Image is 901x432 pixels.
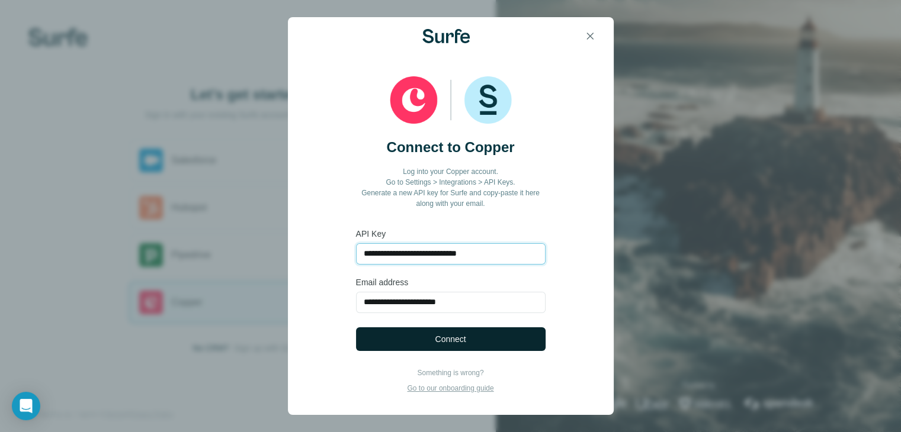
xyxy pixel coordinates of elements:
[422,29,470,43] img: Surfe Logo
[390,76,512,124] img: Copper and Surfe logos
[407,383,493,394] p: Go to our onboarding guide
[387,138,515,157] h2: Connect to Copper
[356,276,546,288] label: Email address
[407,367,493,378] p: Something is wrong?
[435,333,466,345] span: Connect
[356,166,546,209] p: Log into your Copper account. Go to Settings > Integrations > API Keys. Generate a new API key fo...
[356,327,546,351] button: Connect
[12,392,40,420] div: Open Intercom Messenger
[356,228,546,240] label: API Key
